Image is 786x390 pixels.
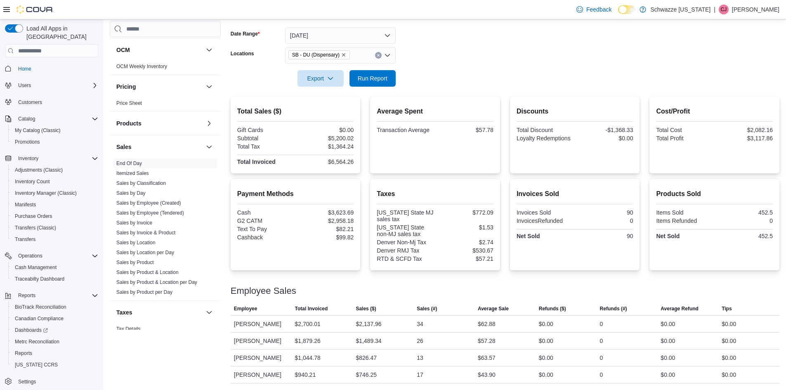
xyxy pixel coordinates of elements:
strong: Total Invoiced [237,158,276,165]
button: Pricing [204,82,214,92]
span: Average Sale [478,305,509,312]
span: Sales by Product [116,259,154,266]
div: 452.5 [716,233,773,239]
button: Open list of options [384,52,391,59]
span: Home [15,63,98,73]
div: $826.47 [356,353,377,363]
span: Inventory Count [15,178,50,185]
span: Transfers (Classic) [12,223,98,233]
div: $0.00 [661,370,675,380]
span: Inventory [15,154,98,163]
button: Sales [116,143,203,151]
div: 13 [417,353,423,363]
div: Cash [237,209,294,216]
div: -$1,368.33 [576,127,633,133]
div: Items Sold [656,209,713,216]
div: $0.00 [722,353,736,363]
span: SB - DU (Dispensary) [288,50,350,59]
span: Reports [12,348,98,358]
span: Sales (#) [417,305,437,312]
span: Operations [15,251,98,261]
span: Adjustments (Classic) [15,167,63,173]
div: [PERSON_NAME] [231,316,292,332]
div: [PERSON_NAME] [231,350,292,366]
span: My Catalog (Classic) [15,127,61,134]
div: Total Tax [237,143,294,150]
div: $1,879.26 [295,336,321,346]
span: Tips [722,305,732,312]
div: $0.00 [297,127,354,133]
span: My Catalog (Classic) [12,125,98,135]
button: Operations [15,251,46,261]
button: OCM [116,46,203,54]
button: Inventory [15,154,42,163]
div: $0.00 [722,370,736,380]
h2: Payment Methods [237,189,354,199]
p: Schwazze [US_STATE] [650,5,710,14]
a: Sales by Invoice [116,220,152,226]
a: Settings [15,377,39,387]
div: $0.00 [539,370,553,380]
button: Pricing [116,83,203,91]
div: 17 [417,370,423,380]
button: Reports [2,290,101,301]
button: Sales [204,142,214,152]
a: Cash Management [12,262,60,272]
span: Sales by Product & Location [116,269,179,276]
span: Home [18,66,31,72]
span: Employee [234,305,257,312]
a: Sales by Product & Location per Day [116,279,197,285]
h3: Taxes [116,308,132,317]
span: SB - DU (Dispensary) [292,51,340,59]
a: Dashboards [12,325,51,335]
span: Users [18,82,31,89]
a: Sales by Day [116,190,146,196]
span: BioTrack Reconciliation [15,304,66,310]
div: $0.00 [661,336,675,346]
span: Canadian Compliance [12,314,98,324]
strong: Net Sold [656,233,680,239]
span: Purchase Orders [15,213,52,220]
div: Transaction Average [377,127,433,133]
button: Manifests [8,199,101,210]
div: Loyalty Redemptions [517,135,573,142]
button: Inventory Count [8,176,101,187]
div: $530.67 [437,247,493,254]
a: Price Sheet [116,100,142,106]
span: Canadian Compliance [15,315,64,322]
div: 0 [600,353,603,363]
a: Sales by Classification [116,180,166,186]
a: Itemized Sales [116,170,149,176]
span: Settings [15,376,98,387]
button: Canadian Compliance [8,313,101,324]
button: Metrc Reconciliation [8,336,101,347]
button: Reports [8,347,101,359]
span: Sales by Invoice & Product [116,229,175,236]
button: Products [116,119,203,128]
span: Sales by Product per Day [116,289,172,295]
a: Sales by Product & Location [116,269,179,275]
button: Promotions [8,136,101,148]
a: Sales by Employee (Tendered) [116,210,184,216]
div: [US_STATE] State non-MJ sales tax [377,224,433,237]
div: $57.28 [478,336,496,346]
span: Operations [18,253,42,259]
img: Cova [17,5,54,14]
a: Promotions [12,137,43,147]
div: $0.00 [576,135,633,142]
span: Purchase Orders [12,211,98,221]
div: 452.5 [716,209,773,216]
span: Inventory [18,155,38,162]
span: Export [302,70,339,87]
div: [PERSON_NAME] [231,333,292,349]
div: 90 [576,209,633,216]
div: 0 [600,319,603,329]
button: My Catalog (Classic) [8,125,101,136]
div: $1,364.24 [297,143,354,150]
h3: Sales [116,143,132,151]
span: Adjustments (Classic) [12,165,98,175]
a: BioTrack Reconciliation [12,302,70,312]
span: Metrc Reconciliation [15,338,59,345]
div: $3,623.69 [297,209,354,216]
